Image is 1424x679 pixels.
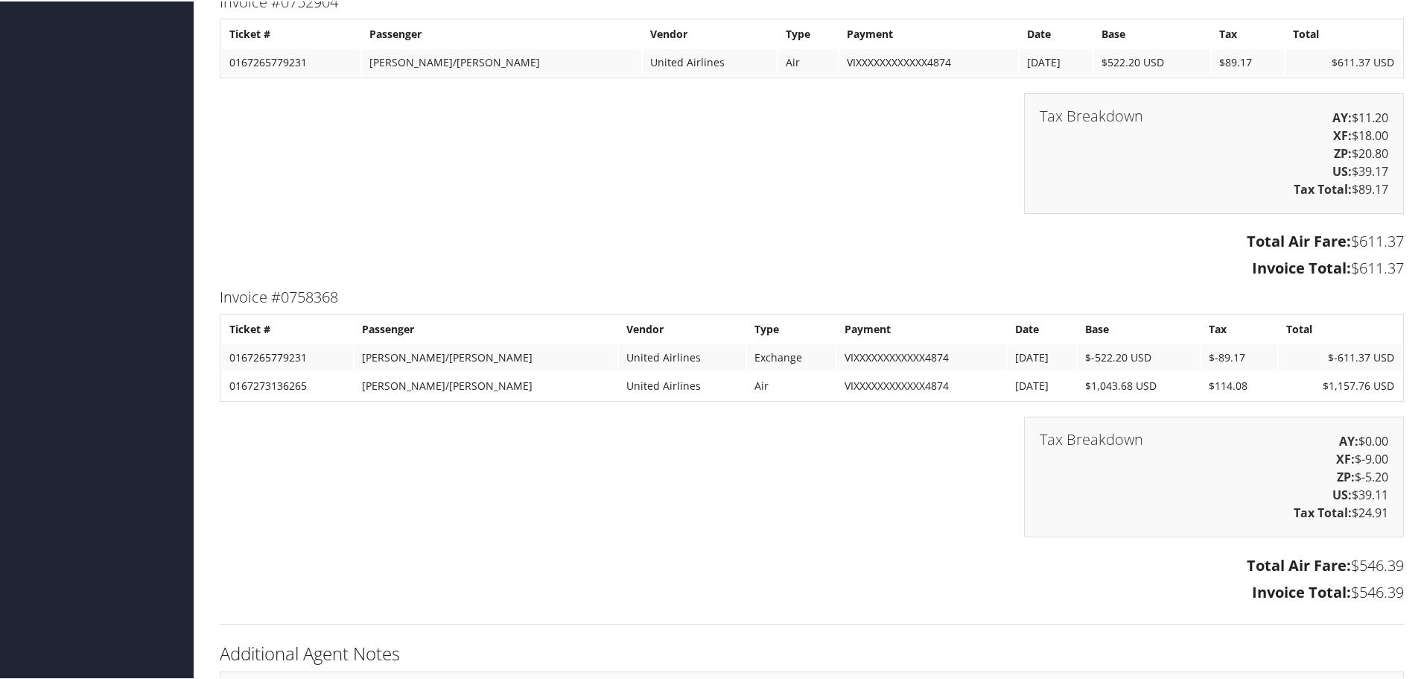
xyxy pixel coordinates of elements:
[1294,503,1352,519] strong: Tax Total:
[1020,48,1093,75] td: [DATE]
[1040,107,1143,122] h3: Tax Breakdown
[1333,126,1352,142] strong: XF:
[222,315,353,341] th: Ticket #
[837,371,1006,398] td: VIXXXXXXXXXXXX4874
[222,48,360,75] td: 0167265779231
[1285,48,1402,75] td: $611.37 USD
[1247,230,1351,250] strong: Total Air Fare:
[220,256,1404,277] h3: $611.37
[1024,415,1404,536] div: $0.00 $-9.00 $-5.20 $39.11 $24.91
[1294,180,1352,196] strong: Tax Total:
[220,230,1404,250] h3: $611.37
[1279,315,1402,341] th: Total
[747,343,836,370] td: Exchange
[1339,432,1358,448] strong: AY:
[1094,48,1210,75] td: $522.20 USD
[1040,431,1143,446] h3: Tax Breakdown
[1212,48,1283,75] td: $89.17
[220,639,1404,665] h2: Additional Agent Notes
[222,343,353,370] td: 0167265779231
[1024,92,1404,212] div: $11.20 $18.00 $20.80 $39.17 $89.17
[1252,256,1351,277] strong: Invoice Total:
[839,19,1019,46] th: Payment
[355,315,617,341] th: Passenger
[1334,144,1352,160] strong: ZP:
[1332,108,1352,124] strong: AY:
[619,315,746,341] th: Vendor
[222,19,360,46] th: Ticket #
[1078,343,1200,370] td: $-522.20 USD
[1078,371,1200,398] td: $1,043.68 USD
[747,315,836,341] th: Type
[1336,449,1355,466] strong: XF:
[362,19,641,46] th: Passenger
[362,48,641,75] td: [PERSON_NAME]/[PERSON_NAME]
[220,285,1404,306] h3: Invoice #0758368
[643,19,777,46] th: Vendor
[222,371,353,398] td: 0167273136265
[1332,485,1352,502] strong: US:
[837,343,1006,370] td: VIXXXXXXXXXXXX4874
[1201,371,1277,398] td: $114.08
[1078,315,1200,341] th: Base
[1337,467,1355,484] strong: ZP:
[220,554,1404,575] h3: $546.39
[837,315,1006,341] th: Payment
[1252,581,1351,601] strong: Invoice Total:
[1279,371,1402,398] td: $1,157.76 USD
[778,48,838,75] td: Air
[1008,343,1076,370] td: [DATE]
[355,371,617,398] td: [PERSON_NAME]/[PERSON_NAME]
[643,48,777,75] td: United Airlines
[1201,343,1277,370] td: $-89.17
[1247,554,1351,574] strong: Total Air Fare:
[747,371,836,398] td: Air
[839,48,1019,75] td: VIXXXXXXXXXXXX4874
[1285,19,1402,46] th: Total
[1332,162,1352,178] strong: US:
[619,343,746,370] td: United Airlines
[1212,19,1283,46] th: Tax
[1020,19,1093,46] th: Date
[1201,315,1277,341] th: Tax
[778,19,838,46] th: Type
[220,581,1404,601] h3: $546.39
[1094,19,1210,46] th: Base
[355,343,617,370] td: [PERSON_NAME]/[PERSON_NAME]
[1279,343,1402,370] td: $-611.37 USD
[1008,371,1076,398] td: [DATE]
[1008,315,1076,341] th: Date
[619,371,746,398] td: United Airlines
